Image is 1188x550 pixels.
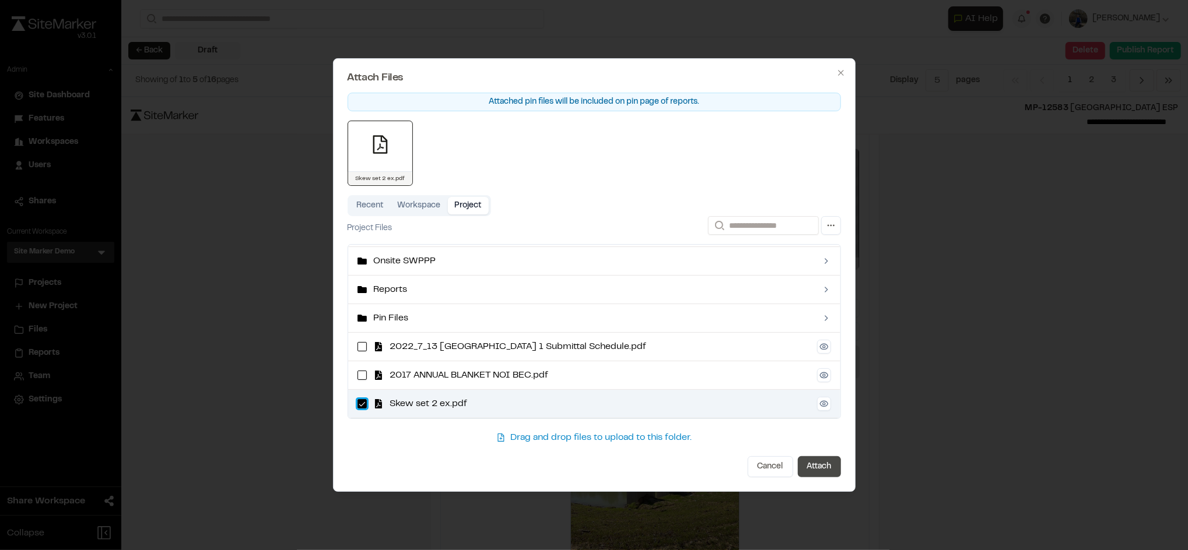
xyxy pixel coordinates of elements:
nav: breadcrumb [348,222,393,235]
button: Attach [798,456,841,477]
span: 2022_7_13 [GEOGRAPHIC_DATA] 1 Submittal Schedule.pdf [390,340,810,354]
button: Project [448,197,489,214]
button: Recent [350,197,391,214]
button: Workspace [391,197,448,214]
div: Onsite SWPPPReportsPin Files2022_7_13 [GEOGRAPHIC_DATA] 1 Submittal Schedule.pdf2017 ANNUAL BLANK... [348,218,840,418]
h2: Attach Files [348,73,841,83]
span: 2017 ANNUAL BLANKET NOI BEC.pdf [390,368,810,382]
p: Skew set 2 ex.pdf [353,174,408,183]
button: Cancel [748,456,793,477]
p: Drag and drop files to upload to this folder. [510,431,692,445]
button: Search [708,216,729,235]
span: Reports [374,283,815,297]
span: Skew set 2 ex.pdf [390,397,810,411]
span: Onsite SWPPP [374,254,815,268]
p: Attached pin files will be included on pin page of reports. [348,93,841,111]
a: Project Files [348,222,393,235]
span: Pin Files [374,311,815,325]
